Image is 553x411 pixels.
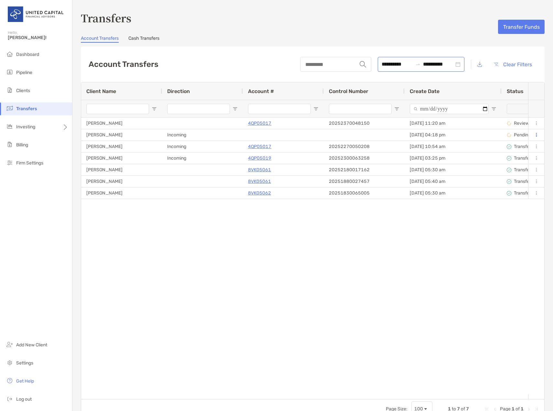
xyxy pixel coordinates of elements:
img: status icon [507,144,511,149]
a: 4QP05017 [248,142,271,151]
div: Incoming [162,141,243,152]
div: Incoming [162,129,243,141]
button: Open Filter Menu [394,106,399,111]
div: [PERSON_NAME] [81,153,162,164]
img: investing icon [6,122,14,130]
div: 20251880027457 [324,176,405,187]
div: [PERSON_NAME] [81,118,162,129]
img: status icon [507,121,511,126]
span: Pipeline [16,70,32,75]
span: to [415,62,420,67]
span: Client Name [86,88,116,94]
div: [PERSON_NAME] [81,187,162,199]
span: swap-right [415,62,420,67]
span: Status [507,88,524,94]
span: Dashboard [16,52,39,57]
input: Create Date Filter Input [410,104,489,114]
div: [DATE] 03:25 pm [405,153,502,164]
img: clients icon [6,86,14,94]
span: Firm Settings [16,160,43,166]
input: Direction Filter Input [167,104,230,114]
span: Clients [16,88,30,93]
button: Open Filter Menu [233,106,238,111]
p: Transfer Complete [514,177,552,185]
button: Transfer Funds [498,20,545,34]
div: 20251830065005 [324,187,405,199]
a: 4QP05019 [248,154,271,162]
div: [DATE] 04:18 pm [405,129,502,141]
span: Log out [16,396,32,402]
span: Transfers [16,106,37,111]
input: Client Name Filter Input [86,104,149,114]
span: Create Date [410,88,439,94]
div: [DATE] 11:20 am [405,118,502,129]
button: Clear Filters [489,57,537,71]
img: status icon [507,179,511,184]
span: [PERSON_NAME]! [8,35,68,40]
img: firm-settings icon [6,159,14,166]
div: [DATE] 05:30 am [405,187,502,199]
div: [PERSON_NAME] [81,129,162,141]
a: 4QP05017 [248,119,271,127]
span: Investing [16,124,35,130]
a: 8VK05061 [248,177,271,185]
span: Account # [248,88,274,94]
p: Review [514,119,529,127]
span: Direction [167,88,190,94]
h3: Transfers [81,10,545,25]
p: Transfer Complete [514,142,552,151]
div: 20252370048150 [324,118,405,129]
button: Open Filter Menu [491,106,496,111]
img: status icon [507,133,511,137]
img: status icon [507,168,511,172]
div: [DATE] 05:30 am [405,164,502,175]
span: Control Number [329,88,368,94]
img: status icon [507,156,511,161]
img: transfers icon [6,104,14,112]
img: input icon [360,61,366,68]
span: Billing [16,142,28,148]
a: Account Transfers [81,36,119,43]
span: Add New Client [16,342,47,348]
div: 20252180017162 [324,164,405,175]
img: United Capital Logo [8,3,64,26]
input: Account # Filter Input [248,104,311,114]
img: button icon [494,62,498,66]
a: Cash Transfers [128,36,159,43]
button: Open Filter Menu [152,106,157,111]
img: pipeline icon [6,68,14,76]
img: dashboard icon [6,50,14,58]
img: logout icon [6,395,14,403]
span: Settings [16,360,33,366]
p: Transfer Complete [514,189,552,197]
p: Transfer Complete [514,154,552,162]
img: status icon [507,191,511,195]
span: Get Help [16,378,34,384]
p: Pending Approval [514,131,550,139]
div: 20252300063258 [324,153,405,164]
a: 8VK05062 [248,189,271,197]
img: settings icon [6,359,14,366]
a: 8VK05061 [248,166,271,174]
div: [PERSON_NAME] [81,164,162,175]
button: Open Filter Menu [313,106,319,111]
p: Transfer Complete [514,166,552,174]
h2: Account Transfers [89,60,158,69]
img: add_new_client icon [6,341,14,348]
input: Control Number Filter Input [329,104,392,114]
div: [DATE] 05:40 am [405,176,502,187]
div: 20252270050208 [324,141,405,152]
div: [DATE] 10:54 am [405,141,502,152]
img: get-help icon [6,377,14,385]
div: [PERSON_NAME] [81,176,162,187]
div: [PERSON_NAME] [81,141,162,152]
div: Incoming [162,153,243,164]
img: billing icon [6,141,14,148]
